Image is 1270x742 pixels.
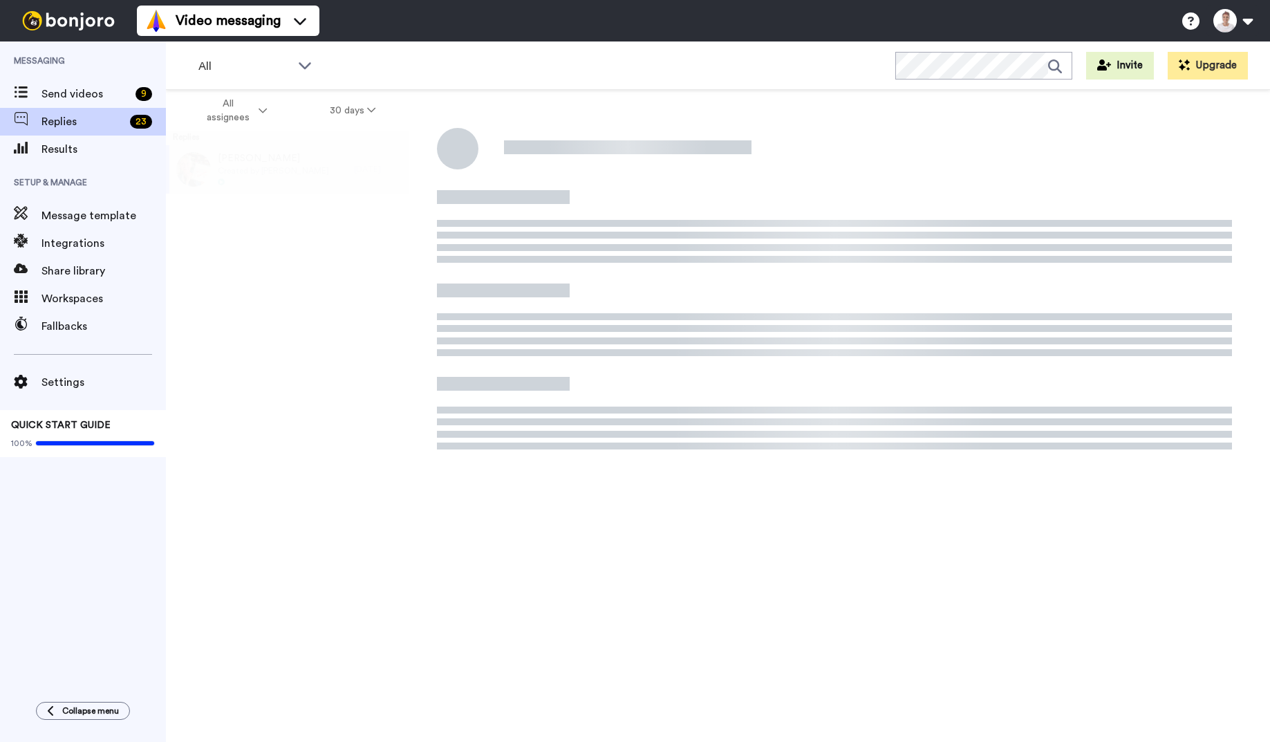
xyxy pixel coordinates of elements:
div: 23 [130,115,152,129]
span: All [198,58,291,75]
button: Collapse menu [36,702,130,720]
span: Video messaging [176,11,281,30]
span: Results [41,141,166,158]
span: [PERSON_NAME] [218,151,329,165]
span: Integrations [41,235,166,252]
button: All assignees [169,91,299,130]
a: [PERSON_NAME]Created by [PERSON_NAME][DATE] [166,145,409,194]
img: vm-color.svg [145,10,167,32]
img: bj-logo-header-white.svg [17,11,120,30]
span: Created by [PERSON_NAME] [218,165,329,176]
span: 100% [11,438,32,449]
button: Upgrade [1168,52,1248,80]
span: Message template [41,207,166,224]
div: Replies [166,131,409,145]
span: Fallbacks [41,318,166,335]
span: Workspaces [41,290,166,307]
button: 30 days [299,98,407,123]
span: Collapse menu [62,705,119,716]
div: [DATE] [354,164,402,175]
button: Invite [1086,52,1154,80]
span: QUICK START GUIDE [11,420,111,430]
img: f16198ce-afba-47c1-88dd-81d5091bf222-thumb.jpg [176,152,211,187]
span: Send videos [41,86,130,102]
span: Share library [41,263,166,279]
span: Settings [41,374,166,391]
span: Replies [41,113,124,130]
div: 9 [136,87,152,101]
span: All assignees [200,97,256,124]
